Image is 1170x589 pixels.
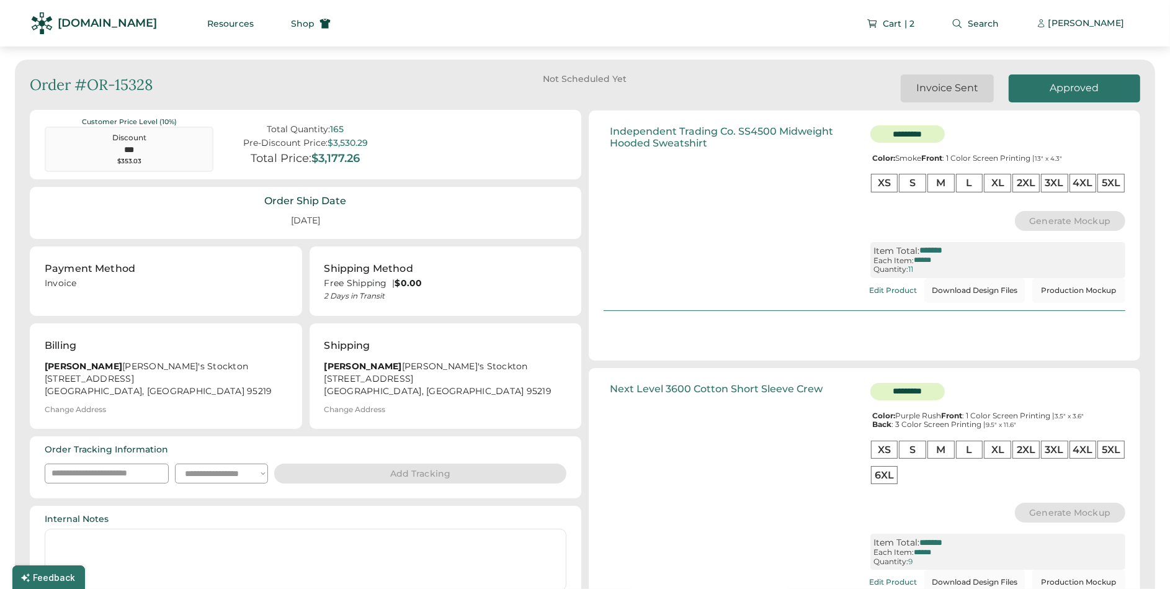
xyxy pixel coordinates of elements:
span: Search [968,19,999,28]
div: S [899,441,926,459]
span: Cart | 2 [883,19,914,28]
div: [DOMAIN_NAME] [58,16,157,31]
strong: $0.00 [395,277,422,289]
strong: Front [942,411,963,420]
div: [PERSON_NAME] [1048,17,1124,30]
div: Total Quantity: [267,124,330,135]
img: yH5BAEAAAAALAAAAAABAAEAAAIBRAA7 [604,154,712,263]
button: Cart | 2 [852,11,929,36]
div: 5XL [1097,174,1125,192]
div: Discount [53,133,205,143]
button: Shop [276,11,346,36]
div: 5XL [1097,441,1125,459]
font: 9.5" x 11.6" [986,421,1017,429]
div: 2XL [1012,441,1040,459]
div: L [956,441,983,459]
div: Invoice Sent [916,81,979,95]
div: Invoice [45,277,287,293]
div: 9 [909,557,913,566]
div: XS [871,174,898,192]
div: Item Total: [874,537,920,548]
div: Free Shipping | [324,277,567,290]
div: [PERSON_NAME]'s Stockton [STREET_ADDRESS] [GEOGRAPHIC_DATA], [GEOGRAPHIC_DATA] 95219 [45,361,287,398]
button: Add Tracking [274,464,566,483]
strong: Color: [873,153,896,163]
div: Edit Product [869,578,917,587]
font: 13" x 4.3" [1035,155,1063,163]
div: 2XL [1012,174,1040,192]
div: Smoke : 1 Color Screen Printing | [870,154,1126,163]
div: Change Address [324,405,386,414]
div: 6XL [871,466,898,484]
div: Billing [45,338,76,353]
div: $3,530.29 [328,138,368,148]
div: 3XL [1041,174,1068,192]
div: XL [984,441,1011,459]
div: $353.03 [53,157,205,166]
img: yH5BAEAAAAALAAAAAABAAEAAAIBRAA7 [712,154,821,263]
img: yH5BAEAAAAALAAAAAABAAEAAAIBRAA7 [712,400,821,508]
div: 11 [909,265,914,274]
button: Generate Mockup [1015,211,1126,231]
button: Search [937,11,1014,36]
div: Shipping Method [324,261,413,276]
div: Order #OR-15328 [30,74,153,96]
div: Quantity: [874,557,909,566]
div: 2 Days in Transit [324,291,567,301]
div: Customer Price Level (10%) [45,117,213,127]
div: 4XL [1070,441,1097,459]
div: 165 [330,124,344,135]
div: Pre-Discount Price: [243,138,328,148]
div: Quantity: [874,265,909,274]
button: Generate Mockup [1015,503,1126,523]
div: Independent Trading Co. SS4500 Midweight Hooded Sweatshirt [610,125,859,149]
div: [DATE] [276,210,335,232]
img: Rendered Logo - Screens [31,12,53,34]
div: Internal Notes [45,513,109,526]
div: Payment Method [45,261,135,276]
div: S [899,174,926,192]
div: $3,177.26 [311,152,360,166]
div: XS [871,441,898,459]
div: Purple Rush : 1 Color Screen Printing | : 3 Color Screen Printing | [870,411,1126,429]
div: Not Scheduled Yet [507,74,663,83]
div: Item Total: [874,246,920,256]
font: 3.5" x 3.6" [1055,412,1084,420]
strong: Back [873,420,892,429]
span: Shop [291,19,315,28]
div: Each Item: [874,256,914,265]
div: XL [984,174,1011,192]
button: Production Mockup [1032,278,1125,303]
div: 3XL [1041,441,1068,459]
button: Download Design Files [924,278,1025,303]
div: Shipping [324,338,370,353]
div: Order Tracking Information [45,444,168,456]
div: L [956,174,983,192]
img: yH5BAEAAAAALAAAAAABAAEAAAIBRAA7 [604,400,712,508]
strong: [PERSON_NAME] [324,361,402,372]
div: 4XL [1070,174,1097,192]
div: Total Price: [251,152,311,166]
strong: [PERSON_NAME] [45,361,122,372]
strong: Front [922,153,943,163]
strong: Color: [873,411,896,420]
div: Next Level 3600 Cotton Short Sleeve Crew [610,383,823,395]
button: Resources [192,11,269,36]
div: Change Address [45,405,106,414]
div: Edit Product [869,286,917,295]
div: M [927,441,955,459]
div: Order Ship Date [265,194,347,208]
div: [PERSON_NAME]'s Stockton [STREET_ADDRESS] [GEOGRAPHIC_DATA], [GEOGRAPHIC_DATA] 95219 [324,361,567,398]
div: M [927,174,955,192]
div: Each Item: [874,548,914,557]
div: Approved [1024,81,1125,95]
